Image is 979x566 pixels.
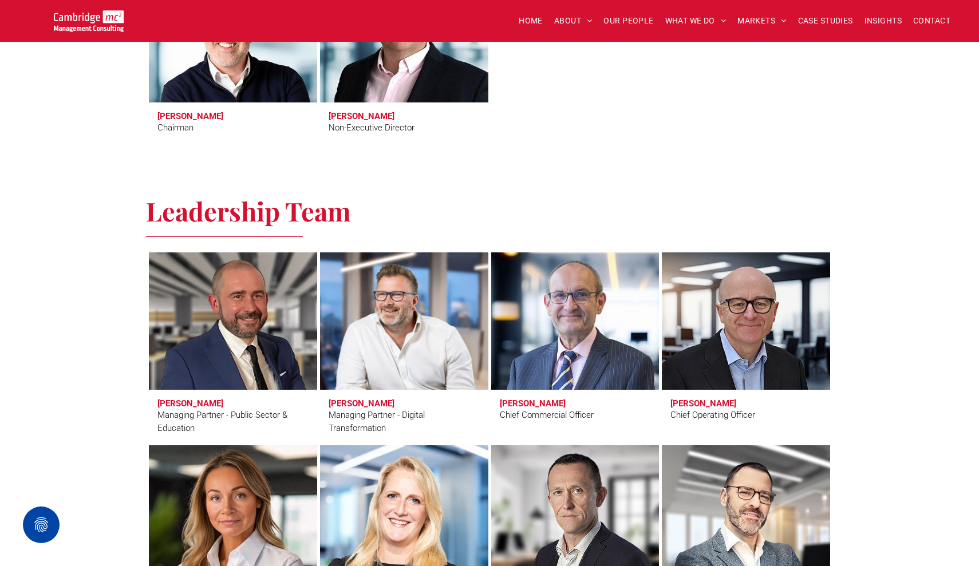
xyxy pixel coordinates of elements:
a: Andrew Fleming | Chief Operating Officer | Cambridge Management Consulting [662,252,830,390]
div: Chief Operating Officer [670,409,755,422]
h3: [PERSON_NAME] [157,398,223,409]
h3: [PERSON_NAME] [670,398,736,409]
a: ABOUT [548,12,598,30]
div: Managing Partner - Digital Transformation [329,409,480,434]
div: Chief Commercial Officer [500,409,594,422]
div: Managing Partner - Public Sector & Education [157,409,309,434]
a: Our People | Cambridge Management Consulting [54,12,124,24]
h3: [PERSON_NAME] [329,111,394,121]
a: Craig Cheney | Managing Partner - Public Sector & Education [149,252,317,390]
h3: [PERSON_NAME] [329,398,394,409]
a: HOME [513,12,548,30]
a: INSIGHTS [859,12,907,30]
a: OUR PEOPLE [598,12,659,30]
h3: [PERSON_NAME] [157,111,223,121]
a: MARKETS [732,12,792,30]
a: Digital Transformation | Simon Crimp | Managing Partner - Digital Transformation [315,248,493,394]
span: Leadership Team [146,193,351,228]
a: CASE STUDIES [792,12,859,30]
a: CONTACT [907,12,956,30]
h3: [PERSON_NAME] [500,398,566,409]
div: Non-Executive Director [329,121,415,134]
a: WHAT WE DO [660,12,732,30]
a: Stuart Curzon | Chief Commercial Officer | Cambridge Management Consulting [491,252,660,390]
div: Chairman [157,121,194,134]
img: Go to Homepage [54,10,124,32]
